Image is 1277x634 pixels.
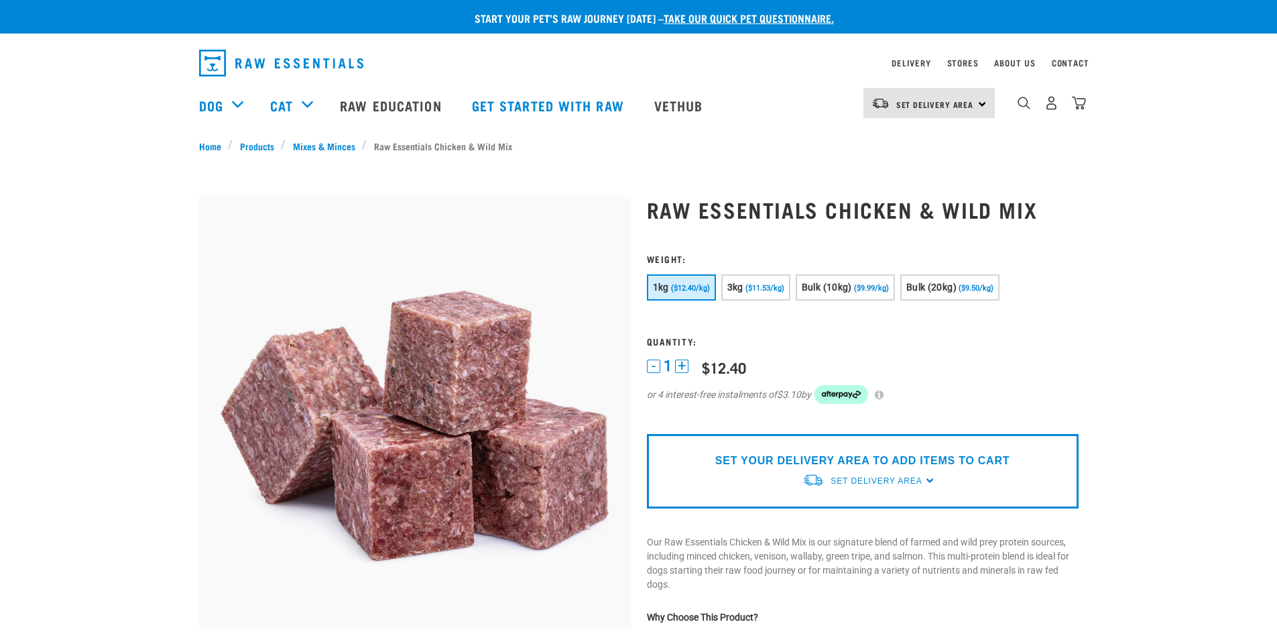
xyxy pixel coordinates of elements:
[647,385,1079,404] div: or 4 interest-free instalments of by
[647,336,1079,346] h3: Quantity:
[1018,97,1030,109] img: home-icon-1@2x.png
[459,78,641,132] a: Get started with Raw
[647,612,758,623] strong: Why Choose This Product?
[286,139,362,153] a: Mixes & Minces
[199,139,229,153] a: Home
[802,282,852,293] span: Bulk (10kg)
[199,139,1079,153] nav: breadcrumbs
[721,274,790,301] button: 3kg ($11.53/kg)
[675,360,688,373] button: +
[647,274,716,301] button: 1kg ($12.40/kg)
[959,284,993,293] span: ($9.50/kg)
[727,282,743,293] span: 3kg
[947,60,979,65] a: Stores
[199,50,363,76] img: Raw Essentials Logo
[1072,96,1086,110] img: home-icon@2x.png
[900,274,999,301] button: Bulk (20kg) ($9.50/kg)
[199,95,223,115] a: Dog
[814,385,868,404] img: Afterpay
[326,78,458,132] a: Raw Education
[188,44,1089,82] nav: dropdown navigation
[199,197,631,629] img: Pile Of Cubed Chicken Wild Meat Mix
[831,476,922,486] span: Set Delivery Area
[994,60,1035,65] a: About Us
[802,473,824,487] img: van-moving.png
[896,102,974,107] span: Set Delivery Area
[702,359,746,376] div: $12.40
[647,254,1079,264] h3: Weight:
[745,284,784,293] span: ($11.53/kg)
[664,15,834,21] a: take our quick pet questionnaire.
[1044,96,1058,110] img: user.png
[906,282,957,293] span: Bulk (20kg)
[854,284,889,293] span: ($9.99/kg)
[892,60,930,65] a: Delivery
[796,274,895,301] button: Bulk (10kg) ($9.99/kg)
[664,359,672,373] span: 1
[647,360,660,373] button: -
[1052,60,1089,65] a: Contact
[671,284,710,293] span: ($12.40/kg)
[871,97,890,109] img: van-moving.png
[647,197,1079,221] h1: Raw Essentials Chicken & Wild Mix
[270,95,293,115] a: Cat
[233,139,281,153] a: Products
[715,453,1010,469] p: SET YOUR DELIVERY AREA TO ADD ITEMS TO CART
[647,535,1079,592] p: Our Raw Essentials Chicken & Wild Mix is our signature blend of farmed and wild prey protein sour...
[653,282,669,293] span: 1kg
[641,78,720,132] a: Vethub
[777,388,801,402] span: $3.10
